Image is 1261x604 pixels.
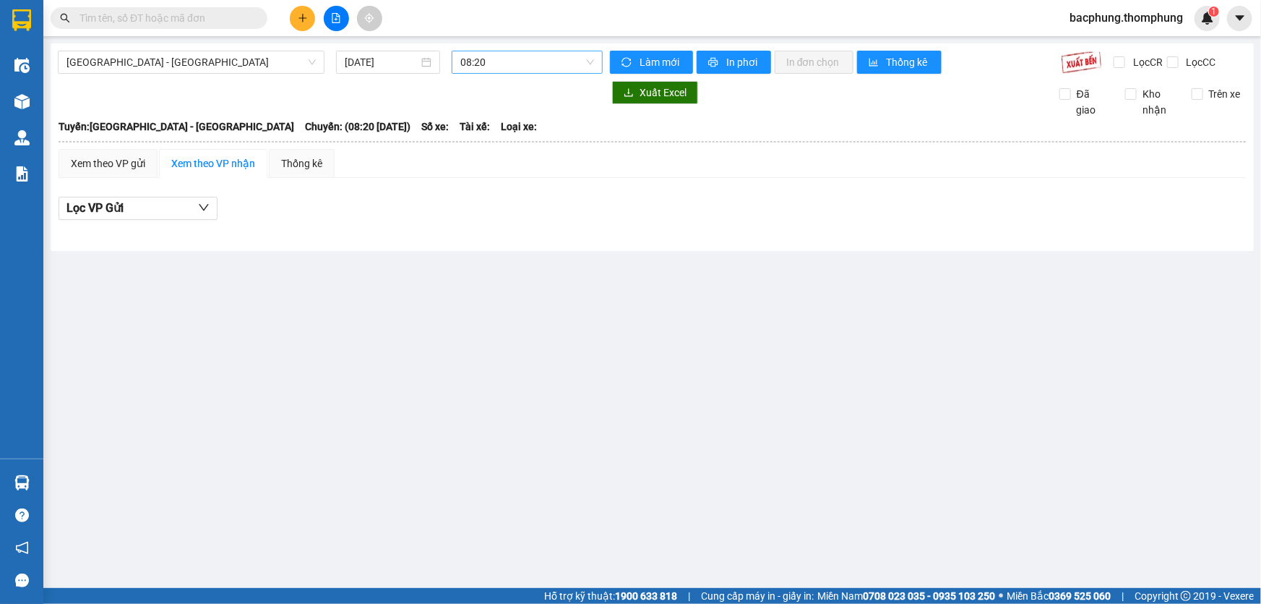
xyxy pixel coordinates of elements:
[331,13,341,23] span: file-add
[460,119,490,135] span: Tài xế:
[324,6,349,31] button: file-add
[14,94,30,109] img: warehouse-icon
[59,121,294,132] b: Tuyến: [GEOGRAPHIC_DATA] - [GEOGRAPHIC_DATA]
[887,54,930,70] span: Thống kê
[15,541,29,555] span: notification
[1071,86,1114,118] span: Đã giao
[863,590,995,602] strong: 0708 023 035 - 0935 103 250
[12,9,31,31] img: logo-vxr
[701,588,814,604] span: Cung cấp máy in - giấy in:
[364,13,374,23] span: aim
[1137,86,1180,118] span: Kho nhận
[697,51,771,74] button: printerIn phơi
[501,119,537,135] span: Loại xe:
[66,51,316,73] span: Hà Nội - Nghệ An
[544,588,677,604] span: Hỗ trợ kỹ thuật:
[421,119,449,135] span: Số xe:
[14,130,30,145] img: warehouse-icon
[1058,9,1195,27] span: bacphung.thomphung
[59,197,218,220] button: Lọc VP Gửi
[640,54,681,70] span: Làm mới
[1203,86,1247,102] span: Trên xe
[14,58,30,73] img: warehouse-icon
[1201,12,1214,25] img: icon-new-feature
[621,57,634,69] span: sync
[290,6,315,31] button: plus
[14,475,30,490] img: warehouse-icon
[1227,6,1252,31] button: caret-down
[857,51,942,74] button: bar-chartThống kê
[71,156,145,171] div: Xem theo VP gửi
[688,588,690,604] span: |
[1061,51,1102,74] img: 9k=
[281,156,322,171] div: Thống kê
[1127,54,1165,70] span: Lọc CR
[612,81,698,104] button: downloadXuất Excel
[708,57,720,69] span: printer
[610,51,693,74] button: syncLàm mới
[615,590,677,602] strong: 1900 633 818
[1122,588,1124,604] span: |
[1049,590,1111,602] strong: 0369 525 060
[460,51,594,73] span: 08:20
[15,574,29,587] span: message
[1234,12,1247,25] span: caret-down
[869,57,881,69] span: bar-chart
[817,588,995,604] span: Miền Nam
[298,13,308,23] span: plus
[726,54,759,70] span: In phơi
[66,199,124,217] span: Lọc VP Gửi
[999,593,1003,599] span: ⚪️
[1007,588,1111,604] span: Miền Bắc
[357,6,382,31] button: aim
[1209,7,1219,17] sup: 1
[305,119,410,135] span: Chuyến: (08:20 [DATE])
[15,509,29,522] span: question-circle
[60,13,70,23] span: search
[775,51,853,74] button: In đơn chọn
[79,10,250,26] input: Tìm tên, số ĐT hoặc mã đơn
[1211,7,1216,17] span: 1
[345,54,418,70] input: 12/08/2025
[198,202,210,213] span: down
[14,166,30,182] img: solution-icon
[171,156,255,171] div: Xem theo VP nhận
[1181,591,1191,601] span: copyright
[1181,54,1218,70] span: Lọc CC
